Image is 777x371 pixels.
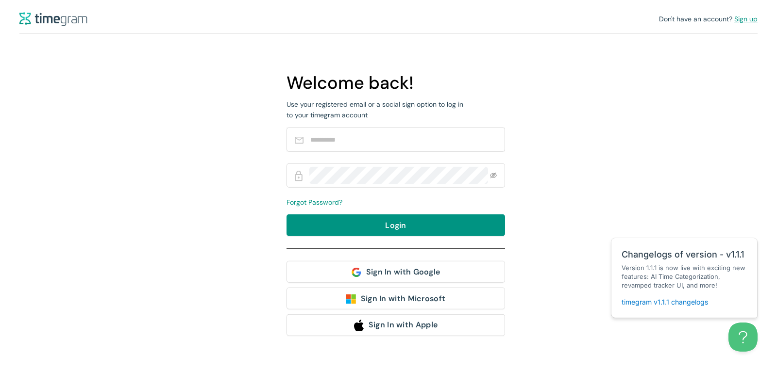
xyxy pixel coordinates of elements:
div: Use your registered email or a social sign option to log in to your timegram account [287,99,469,120]
span: Sign up [734,15,758,23]
iframe: Help Scout Beacon - Open [728,323,758,352]
img: Google%20icon.929585cbd2113aa567ae39ecc8c7a1ec.svg [352,268,361,277]
span: Login [385,219,406,231]
img: Password%20icon.e6694d69a3b8da29ba6a8b8d8359ce16.svg [295,171,303,181]
iframe: Help Scout Beacon - Messages and Notifications [607,214,763,323]
button: Sign In with Google [287,261,505,283]
span: eye-invisible [490,172,497,179]
button: Sign In with Microsoft [287,288,505,309]
img: microsoft_symbol.svg.7adfcf4148f1340ac07bbd622f15fa9b.svg [346,294,356,304]
img: workEmail.b6d5193ac24512bb5ed340f0fc694c1d.svg [295,137,304,144]
span: Sign In with Microsoft [361,292,446,305]
span: Sign In with Google [366,266,440,278]
span: Forgot Password? [287,198,342,207]
div: Don't have an account? [659,14,758,24]
h1: Welcome back! [287,69,546,97]
img: logo [19,12,87,26]
span: Sign In with Apple [369,319,438,331]
button: Login [287,214,505,236]
img: apple_logo.svg.d3405fc89ec32574d3f8fcfecea41810.svg [354,319,364,331]
button: Sign In with Apple [287,314,505,336]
